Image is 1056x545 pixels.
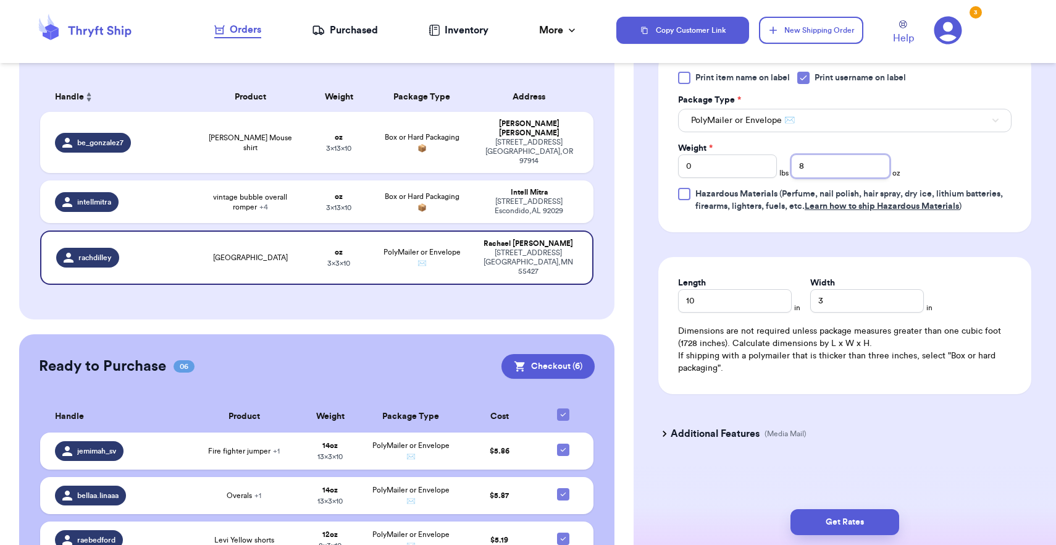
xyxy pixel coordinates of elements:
[259,203,268,211] span: + 4
[695,190,1003,211] span: (Perfume, nail polish, hair spray, dry ice, lithium batteries, firearms, lighters, fuels, etc. )
[479,239,577,248] div: Rachael [PERSON_NAME]
[479,248,577,276] div: [STREET_ADDRESS] [GEOGRAPHIC_DATA] , MN 55427
[317,453,343,460] span: 13 x 3 x 10
[327,260,350,267] span: 3 x 3 x 10
[77,535,115,545] span: raebedford
[790,509,899,535] button: Get Rates
[322,486,338,494] strong: 14 oz
[671,426,760,441] h3: Additional Features
[539,23,578,38] div: More
[273,447,280,455] span: + 1
[322,442,338,449] strong: 14 oz
[77,491,119,501] span: bellaa.linaaa
[335,248,343,256] strong: oz
[691,114,795,127] span: PolyMailer or Envelope ✉️
[779,168,789,178] span: lbs
[490,492,509,499] span: $ 5.87
[55,410,84,423] span: Handle
[892,168,900,178] span: oz
[254,492,261,499] span: + 1
[815,72,906,84] span: Print username on label
[678,142,713,154] label: Weight
[794,303,800,313] span: in
[805,202,959,211] a: Learn how to ship Hazardous Materials
[190,401,298,433] th: Product
[77,197,111,207] span: intellmitra
[298,401,362,433] th: Weight
[77,446,116,456] span: jemimah_sv
[678,277,706,289] label: Length
[78,253,112,263] span: rachdilley
[695,190,777,198] span: Hazardous Materials
[203,133,298,153] span: [PERSON_NAME] Mouse shirt
[335,133,343,141] strong: oz
[326,204,351,211] span: 3 x 13 x 10
[893,20,914,46] a: Help
[893,31,914,46] span: Help
[479,197,579,216] div: [STREET_ADDRESS] Escondido , AL 92029
[479,188,579,197] div: Intell Mitra
[490,447,509,455] span: $ 5.86
[678,109,1012,132] button: PolyMailer or Envelope ✉️
[695,72,790,84] span: Print item name on label
[372,82,472,112] th: Package Type
[306,82,372,112] th: Weight
[459,401,540,433] th: Cost
[77,138,124,148] span: be_gonzalez7
[926,303,932,313] span: in
[174,360,195,373] span: 06
[678,94,741,106] label: Package Type
[372,486,450,505] span: PolyMailer or Envelope ✉️
[429,23,488,38] a: Inventory
[472,82,593,112] th: Address
[810,277,835,289] label: Width
[312,23,378,38] a: Purchased
[970,6,982,19] div: 3
[759,17,863,44] button: New Shipping Order
[490,536,508,544] span: $ 5.19
[203,192,298,212] span: vintage bubble overall romper
[317,497,343,505] span: 13 x 3 x 10
[84,90,94,104] button: Sort ascending
[55,91,84,104] span: Handle
[39,357,166,376] h2: Ready to Purchase
[214,22,261,37] div: Orders
[385,193,459,211] span: Box or Hard Packaging 📦
[213,253,288,263] span: [GEOGRAPHIC_DATA]
[383,248,461,267] span: PolyMailer or Envelope ✉️
[765,429,807,439] p: (Media Mail)
[322,531,338,538] strong: 12 oz
[326,145,351,152] span: 3 x 13 x 10
[195,82,306,112] th: Product
[479,119,579,138] div: [PERSON_NAME] [PERSON_NAME]
[362,401,459,433] th: Package Type
[616,17,750,44] button: Copy Customer Link
[214,22,261,38] a: Orders
[214,535,274,545] span: Levi Yellow shorts
[208,446,280,456] span: Fire fighter jumper
[678,325,1012,374] div: Dimensions are not required unless package measures greater than one cubic foot (1728 inches). Ca...
[227,491,261,501] span: Overals
[934,16,962,44] a: 3
[385,133,459,152] span: Box or Hard Packaging 📦
[501,354,595,379] button: Checkout (6)
[479,138,579,166] div: [STREET_ADDRESS] [GEOGRAPHIC_DATA] , OR 97914
[372,442,450,460] span: PolyMailer or Envelope ✉️
[678,350,1012,374] p: If shipping with a polymailer that is thicker than three inches, select "Box or hard packaging".
[335,193,343,200] strong: oz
